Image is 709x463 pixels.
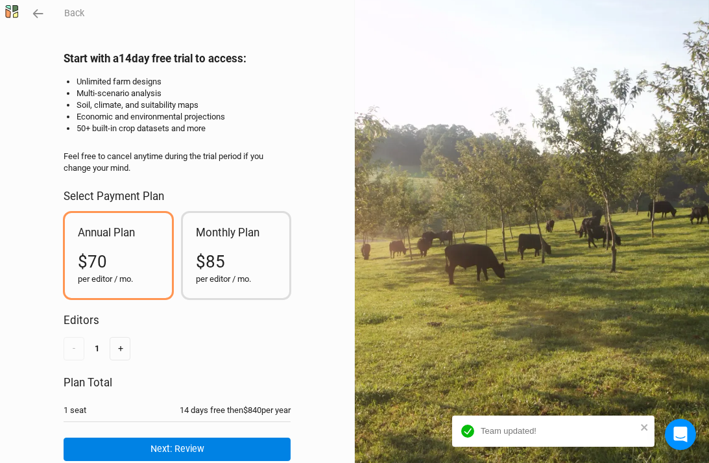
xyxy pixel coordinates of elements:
[110,337,130,360] button: +
[64,6,85,21] button: Back
[196,273,277,285] div: per editor / mo.
[78,226,159,239] h2: Annual Plan
[77,76,291,88] li: Unlimited farm designs
[64,314,291,327] h2: Editors
[64,337,84,360] button: -
[64,405,86,416] div: 1 seat
[77,99,291,111] li: Soil, climate, and suitability maps
[65,213,172,298] div: Annual Plan$70per editor / mo.
[77,111,291,123] li: Economic and environmental projections
[95,343,99,355] div: 1
[640,421,649,432] button: close
[180,405,291,416] div: 14 days free then $840 per year
[78,273,159,285] div: per editor / mo.
[183,213,290,298] div: Monthly Plan$85per editor / mo.
[64,190,291,203] h2: Select Payment Plan
[64,438,291,460] button: Next: Review
[665,419,696,450] div: Open Intercom Messenger
[196,226,277,239] h2: Monthly Plan
[64,376,291,389] h2: Plan Total
[64,52,291,65] h2: Start with a 14 day free trial to access:
[196,252,225,271] span: $85
[481,425,636,437] div: Team updated!
[77,123,291,134] li: 50+ built-in crop datasets and more
[77,88,291,99] li: Multi-scenario analysis
[64,151,291,174] div: Feel free to cancel anytime during the trial period if you change your mind.
[78,252,107,271] span: $70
